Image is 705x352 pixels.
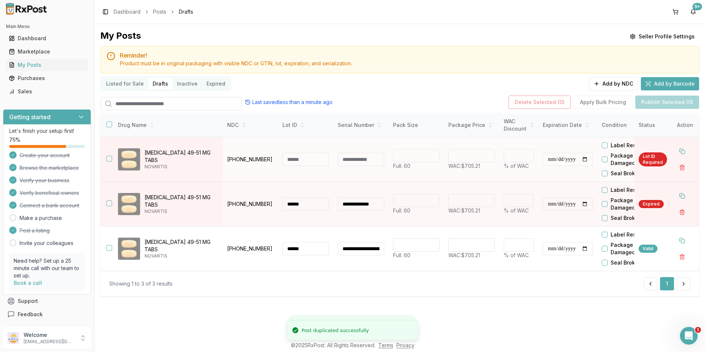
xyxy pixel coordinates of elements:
div: My Posts [100,30,141,43]
p: NOVARTIS [145,253,217,259]
div: Drug Name [118,121,217,129]
span: % of WAC [504,207,529,214]
button: Seller Profile Settings [625,30,699,43]
button: Sales [3,86,91,97]
div: Last saved less than a minute ago [245,99,333,106]
h5: Reminder! [120,52,693,58]
span: WAC: $705.21 [448,252,480,258]
span: 1 [695,327,701,333]
p: NOVARTIS [145,164,217,170]
div: Purchases [9,75,85,82]
a: Terms [378,342,393,348]
label: Label Residue [611,186,647,194]
label: Package Damaged [611,241,653,256]
span: 75 % [9,136,20,144]
div: Lot ID [282,121,329,129]
a: Dashboard [114,8,140,15]
a: Invite your colleagues [20,239,73,247]
p: [MEDICAL_DATA] 49-51 MG TABS [145,238,217,253]
button: Delete [676,161,689,174]
div: Expiration Date [543,121,593,129]
th: Pack Size [389,113,444,137]
p: Need help? Set up a 25 minute call with our team to set up. [14,257,80,279]
button: Inactive [173,78,202,90]
button: Add by Barcode [641,77,699,90]
p: Welcome [24,331,75,339]
button: Delete [676,206,689,219]
a: My Posts [6,58,88,72]
span: Drafts [179,8,193,15]
span: Verify your business [20,177,69,184]
p: [PHONE_NUMBER] [227,245,274,252]
button: 1 [660,277,674,290]
button: Purchases [3,72,91,84]
img: Entresto 49-51 MG TABS [118,193,140,215]
label: Seal Broken [611,170,642,177]
span: WAC: $705.21 [448,163,480,169]
span: Feedback [18,311,43,318]
th: Status [634,113,671,137]
div: Product must be in original packaging with visible NDC or GTIN, lot, expiration, and serialization. [120,60,693,67]
button: Marketplace [3,46,91,58]
div: Valid [639,245,657,253]
span: Post a listing [20,227,50,234]
span: % of WAC [504,163,529,169]
h2: Main Menu [6,24,88,30]
div: Lot ID Required [639,152,667,166]
iframe: Intercom live chat [680,327,698,345]
th: Action [671,113,699,137]
div: WAC Discount [504,118,534,132]
p: [MEDICAL_DATA] 49-51 MG TABS [145,194,217,208]
span: Verify beneficial owners [20,189,79,197]
a: Dashboard [6,32,88,45]
div: Post duplicated successfully [302,327,369,334]
span: Connect a bank account [20,202,79,209]
button: Duplicate [676,234,689,247]
div: Expired [639,200,664,208]
button: Support [3,294,91,308]
a: Sales [6,85,88,98]
h3: Getting started [9,113,51,121]
span: % of WAC [504,252,529,258]
label: Label Residue [611,231,647,238]
img: Entresto 49-51 MG TABS [118,148,140,170]
div: 9+ [692,3,702,10]
span: Full: 60 [393,207,410,214]
img: User avatar [7,332,19,344]
span: Full: 60 [393,163,410,169]
button: Listed for Sale [102,78,148,90]
a: Purchases [6,72,88,85]
button: Add by NDC [589,77,638,90]
label: Package Damaged [611,197,653,211]
div: My Posts [9,61,85,69]
label: Seal Broken [611,259,642,266]
a: Book a call [14,280,42,286]
button: Feedback [3,308,91,321]
div: Marketplace [9,48,85,55]
button: Drafts [148,78,173,90]
a: Privacy [396,342,414,348]
div: Dashboard [9,35,85,42]
button: Dashboard [3,32,91,44]
a: Marketplace [6,45,88,58]
p: [PHONE_NUMBER] [227,156,274,163]
a: Posts [153,8,166,15]
a: Make a purchase [20,214,62,222]
span: Full: 60 [393,252,410,258]
button: Delete [676,250,689,263]
button: My Posts [3,59,91,71]
span: Browse the marketplace [20,164,79,172]
p: [MEDICAL_DATA] 49-51 MG TABS [145,149,217,164]
label: Package Damaged [611,152,653,167]
div: NDC [227,121,274,129]
div: Serial Number [338,121,384,129]
button: Duplicate [676,189,689,203]
button: 9+ [687,6,699,18]
label: Seal Broken [611,214,642,222]
button: Duplicate [676,145,689,158]
img: RxPost Logo [3,3,50,15]
div: Sales [9,88,85,95]
div: Package Price [448,121,495,129]
p: Let's finish your setup first! [9,127,85,135]
label: Label Residue [611,142,647,149]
